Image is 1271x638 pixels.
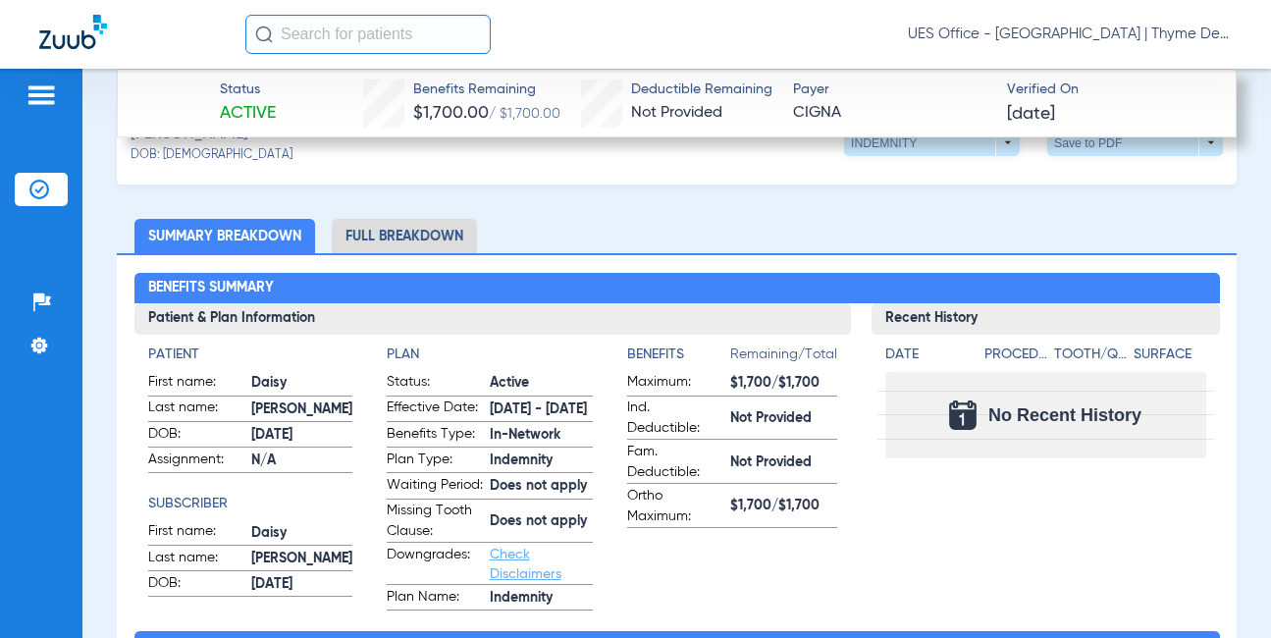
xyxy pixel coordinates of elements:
[730,373,837,394] span: $1,700/$1,700
[1173,544,1271,638] iframe: Chat Widget
[1007,80,1204,100] span: Verified On
[134,303,851,335] h3: Patient & Plan Information
[148,573,244,597] span: DOB:
[489,107,560,121] span: / $1,700.00
[148,450,244,473] span: Assignment:
[984,345,1047,365] h4: Procedure
[730,345,837,372] span: Remaining/Total
[220,80,276,100] span: Status
[251,549,352,569] span: [PERSON_NAME]
[387,545,483,584] span: Downgrades:
[387,475,483,499] span: Waiting Period:
[387,424,483,448] span: Benefits Type:
[627,442,723,483] span: Fam. Deductible:
[255,26,273,43] img: Search Icon
[490,373,593,394] span: Active
[631,80,772,100] span: Deductible Remaining
[251,451,352,471] span: N/A
[387,398,483,421] span: Effective Date:
[490,588,593,609] span: Indemnity
[908,25,1232,44] span: UES Office - [GEOGRAPHIC_DATA] | Thyme Dental Care
[490,425,593,446] span: In-Network
[885,345,968,365] h4: Date
[490,511,593,532] span: Does not apply
[984,345,1047,372] app-breakdown-title: Procedure
[251,373,352,394] span: Daisy
[26,83,57,107] img: hamburger-icon
[413,80,560,100] span: Benefits Remaining
[413,104,489,122] span: $1,700.00
[1134,345,1206,372] app-breakdown-title: Surface
[885,345,968,372] app-breakdown-title: Date
[1054,345,1127,372] app-breakdown-title: Tooth/Quad
[387,345,593,365] h4: Plan
[134,219,315,253] li: Summary Breakdown
[631,105,722,121] span: Not Provided
[490,399,593,420] span: [DATE] - [DATE]
[490,548,561,581] a: Check Disclaimers
[39,15,107,49] img: Zuub Logo
[148,398,244,421] span: Last name:
[332,219,477,253] li: Full Breakdown
[793,80,990,100] span: Payer
[131,147,292,165] span: DOB: [DEMOGRAPHIC_DATA]
[148,494,352,514] h4: Subscriber
[730,408,837,429] span: Not Provided
[251,574,352,595] span: [DATE]
[1007,102,1055,127] span: [DATE]
[387,372,483,396] span: Status:
[148,521,244,545] span: First name:
[627,345,730,372] app-breakdown-title: Benefits
[148,372,244,396] span: First name:
[988,405,1141,425] span: No Recent History
[387,450,483,473] span: Plan Type:
[627,398,723,439] span: Ind. Deductible:
[730,496,837,516] span: $1,700/$1,700
[1134,345,1206,365] h4: Surface
[251,399,352,420] span: [PERSON_NAME]
[490,476,593,497] span: Does not apply
[387,501,483,542] span: Missing Tooth Clause:
[627,372,723,396] span: Maximum:
[1047,131,1223,156] button: Save to PDF
[844,131,1020,156] button: INDEMNITY
[148,424,244,448] span: DOB:
[220,101,276,126] span: Active
[793,101,990,126] span: CIGNA
[251,523,352,544] span: Daisy
[730,452,837,473] span: Not Provided
[148,548,244,571] span: Last name:
[1054,345,1127,365] h4: Tooth/Quad
[245,15,491,54] input: Search for patients
[627,486,723,527] span: Ortho Maximum:
[134,273,1220,304] h2: Benefits Summary
[490,451,593,471] span: Indemnity
[251,425,352,446] span: [DATE]
[949,400,977,430] img: Calendar
[387,587,483,611] span: Plan Name:
[872,303,1220,335] h3: Recent History
[148,345,352,365] h4: Patient
[627,345,730,365] h4: Benefits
